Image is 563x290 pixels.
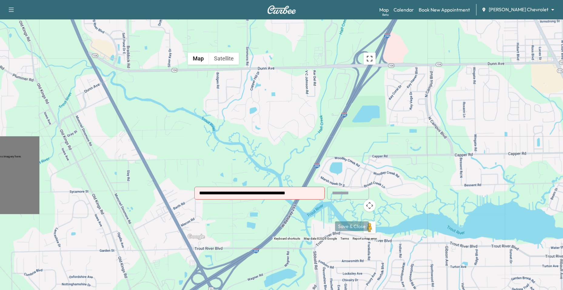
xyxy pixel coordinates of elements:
img: Curbee Logo [267,5,296,14]
a: MapBeta [379,6,389,13]
a: Calendar [394,6,414,13]
a: Book New Appointment [419,6,470,13]
div: Beta [382,12,389,17]
span: [PERSON_NAME] Chevrolet [489,6,548,13]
